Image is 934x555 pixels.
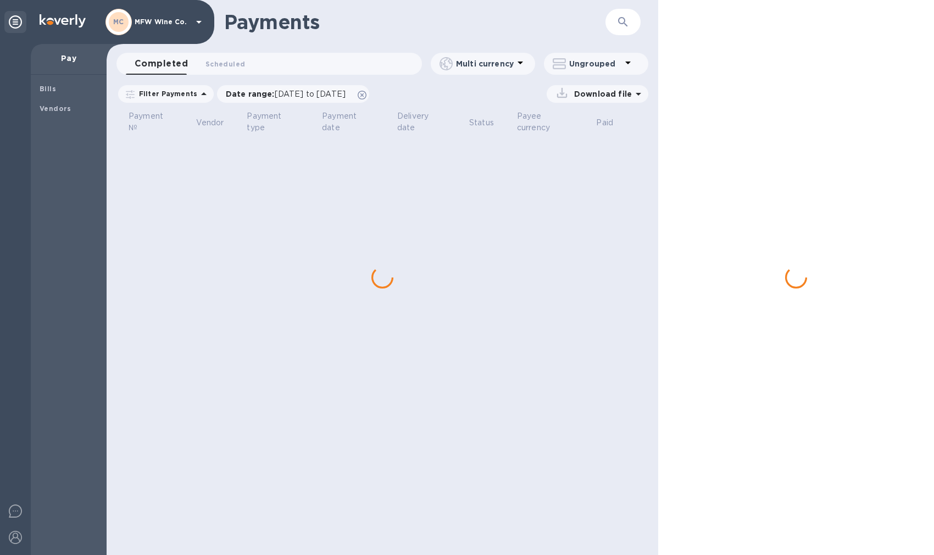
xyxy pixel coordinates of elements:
[224,10,605,34] h1: Payments
[40,104,71,113] b: Vendors
[129,110,187,134] span: Payment №
[397,110,460,134] span: Delivery date
[4,11,26,33] div: Unpin categories
[205,58,245,70] span: Scheduled
[517,110,574,134] p: Payee currency
[135,89,197,98] p: Filter Payments
[40,14,86,27] img: Logo
[517,110,588,134] span: Payee currency
[322,110,388,134] span: Payment date
[196,117,238,129] span: Vendor
[40,53,98,64] p: Pay
[247,110,299,134] p: Payment type
[596,117,613,129] p: Paid
[247,110,313,134] span: Payment type
[135,56,188,71] span: Completed
[569,58,621,69] p: Ungrouped
[226,88,351,99] p: Date range :
[469,117,508,129] span: Status
[397,110,446,134] p: Delivery date
[322,110,374,134] p: Payment date
[129,110,173,134] p: Payment №
[275,90,346,98] span: [DATE] to [DATE]
[456,58,514,69] p: Multi currency
[40,85,56,93] b: Bills
[217,85,369,103] div: Date range:[DATE] to [DATE]
[596,117,627,129] span: Paid
[113,18,124,26] b: MC
[570,88,632,99] p: Download file
[196,117,224,129] p: Vendor
[135,18,190,26] p: MFW Wine Co.
[469,117,494,129] p: Status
